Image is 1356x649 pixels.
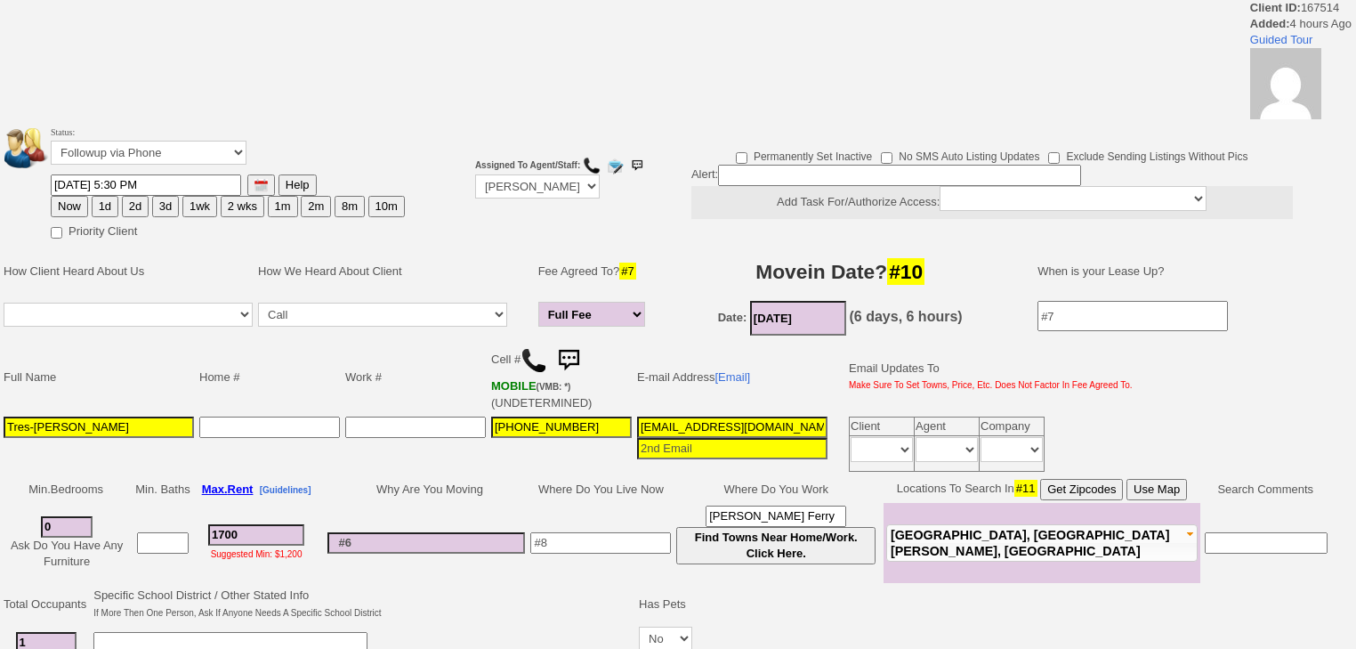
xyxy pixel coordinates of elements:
input: #9 [706,506,846,527]
a: [Email] [714,370,750,384]
button: 1wk [182,196,217,217]
td: Email Updates To [835,340,1135,414]
img: people.png [4,128,58,168]
font: Status: [51,127,246,160]
td: Work # [343,340,488,414]
img: sms.png [551,343,586,378]
span: #7 [619,263,635,280]
img: compose_email.png [606,157,624,174]
b: Client ID: [1250,1,1301,14]
label: Permanently Set Inactive [736,144,872,165]
td: Has Pets [636,585,695,624]
font: Make Sure To Set Towns, Price, Etc. Does Not Factor In Fee Agreed To. [849,380,1133,390]
label: No SMS Auto Listing Updates [881,144,1039,165]
button: 2d [122,196,149,217]
button: 2m [301,196,331,217]
td: Search Comments [1200,476,1331,503]
input: Permanently Set Inactive [736,152,747,164]
h3: Movein Date? [663,256,1017,288]
td: Company [980,418,1045,436]
td: Min. Baths [133,476,192,503]
b: Added: [1250,17,1290,30]
a: [Guidelines] [260,483,311,496]
input: #8 [530,532,671,554]
td: How Client Heard About Us [1,245,255,298]
button: Help [278,174,317,196]
b: Date: [718,311,747,324]
button: Now [51,196,88,217]
input: #6 [327,532,525,554]
td: When is your Lease Up? [1020,245,1323,298]
td: Full Name [1,340,197,414]
font: MOBILE [491,379,537,393]
font: If More Then One Person, Ask If Anyone Needs A Specific School District [93,608,381,618]
td: Specific School District / Other Stated Info [91,585,383,624]
button: 3d [152,196,179,217]
input: 1st Email - Question #0 [637,417,827,438]
label: Exclude Sending Listings Without Pics [1048,144,1247,165]
input: Exclude Sending Listings Without Pics [1048,152,1060,164]
button: [GEOGRAPHIC_DATA], [GEOGRAPHIC_DATA][PERSON_NAME], [GEOGRAPHIC_DATA] [886,524,1198,562]
span: Bedrooms [51,483,103,496]
font: (VMB: *) [537,382,571,392]
span: Rent [228,483,254,496]
button: 10m [368,196,405,217]
div: Alert: [691,165,1293,219]
button: 1d [92,196,118,217]
td: Min. [1,476,133,503]
td: Fee Agreed To? [536,245,653,298]
div: Ask Do You Have Any Furniture [4,538,130,570]
nobr: Locations To Search In [897,482,1187,495]
button: Get Zipcodes [1040,479,1123,500]
span: #10 [887,258,924,285]
input: 2nd Email [637,438,827,459]
button: 1m [268,196,298,217]
font: Suggested Min: $1,200 [211,549,303,559]
td: Client [850,418,915,436]
b: Max. [202,483,254,496]
td: Why Are You Moving [325,476,528,503]
span: [GEOGRAPHIC_DATA], [GEOGRAPHIC_DATA][PERSON_NAME], [GEOGRAPHIC_DATA] [891,528,1169,558]
b: (6 days, 6 hours) [849,309,962,324]
img: call.png [521,347,547,374]
span: #11 [1014,480,1037,497]
td: Agent [915,418,980,436]
td: E-mail Address [634,340,830,414]
img: call.png [583,157,601,174]
td: Total Occupants [1,585,91,624]
button: Use Map [1126,479,1187,500]
input: #1 [41,516,93,538]
button: 2 wks [221,196,264,217]
input: #3 [208,524,304,546]
a: Guided Tour [1250,33,1313,46]
td: Cell # (UNDETERMINED) [488,340,634,414]
td: How We Heard About Client [255,245,528,298]
button: 8m [335,196,365,217]
center: Add Task For/Authorize Access: [691,186,1293,219]
td: Where Do You Work [674,476,878,503]
b: Verizon Wireless [491,379,570,393]
input: #7 [1037,301,1228,331]
img: sms.png [628,157,646,174]
img: e569946a57c2b8b07976ac9f1793d4c0 [1250,48,1321,119]
td: Home # [197,340,343,414]
input: No SMS Auto Listing Updates [881,152,892,164]
label: Priority Client [51,219,137,239]
b: Assigned To Agent/Staff: [475,160,580,170]
b: [Guidelines] [260,485,311,495]
button: Find Towns Near Home/Work. Click Here. [676,527,876,564]
img: [calendar icon] [254,179,268,192]
input: Priority Client [51,227,62,239]
td: Where Do You Live Now [528,476,674,503]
